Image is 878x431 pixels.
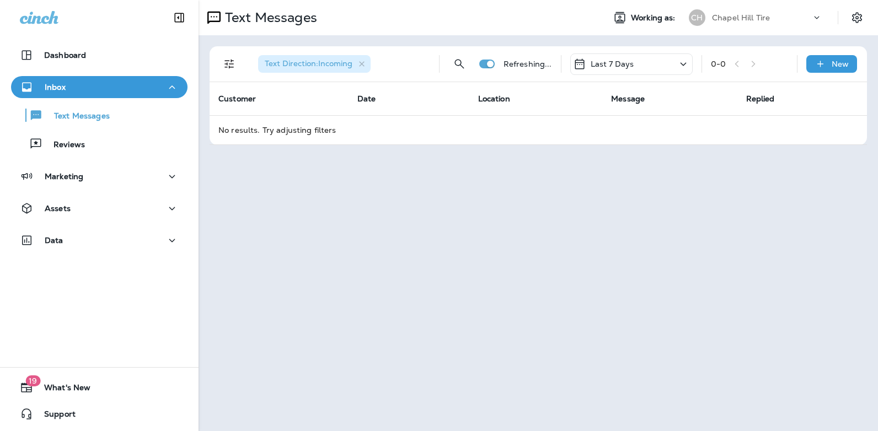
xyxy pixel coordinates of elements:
button: Assets [11,197,188,219]
button: Collapse Sidebar [164,7,195,29]
button: Support [11,403,188,425]
p: Text Messages [221,9,317,26]
p: Text Messages [43,111,110,122]
p: New [832,60,849,68]
td: No results. Try adjusting filters [210,115,867,144]
span: Date [357,94,376,104]
span: Location [478,94,510,104]
button: Search Messages [448,53,470,75]
span: 19 [25,375,40,386]
span: What's New [33,383,90,396]
div: Text Direction:Incoming [258,55,371,73]
p: Refreshing... [504,60,552,68]
p: Data [45,236,63,245]
span: Working as: [631,13,678,23]
span: Message [611,94,645,104]
div: CH [689,9,705,26]
span: Text Direction : Incoming [265,58,352,68]
button: Data [11,229,188,251]
button: Text Messages [11,104,188,127]
button: Settings [847,8,867,28]
span: Support [33,410,76,423]
span: Customer [218,94,256,104]
p: Dashboard [44,51,86,60]
button: Marketing [11,165,188,187]
button: 19What's New [11,376,188,398]
p: Last 7 Days [591,60,634,68]
p: Marketing [45,172,83,181]
span: Replied [746,94,775,104]
p: Chapel Hill Tire [712,13,770,22]
p: Inbox [45,83,66,91]
button: Inbox [11,76,188,98]
button: Dashboard [11,44,188,66]
p: Assets [45,204,71,213]
p: Reviews [42,140,85,150]
button: Reviews [11,132,188,155]
div: 0 - 0 [711,60,726,68]
button: Filters [218,53,240,75]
